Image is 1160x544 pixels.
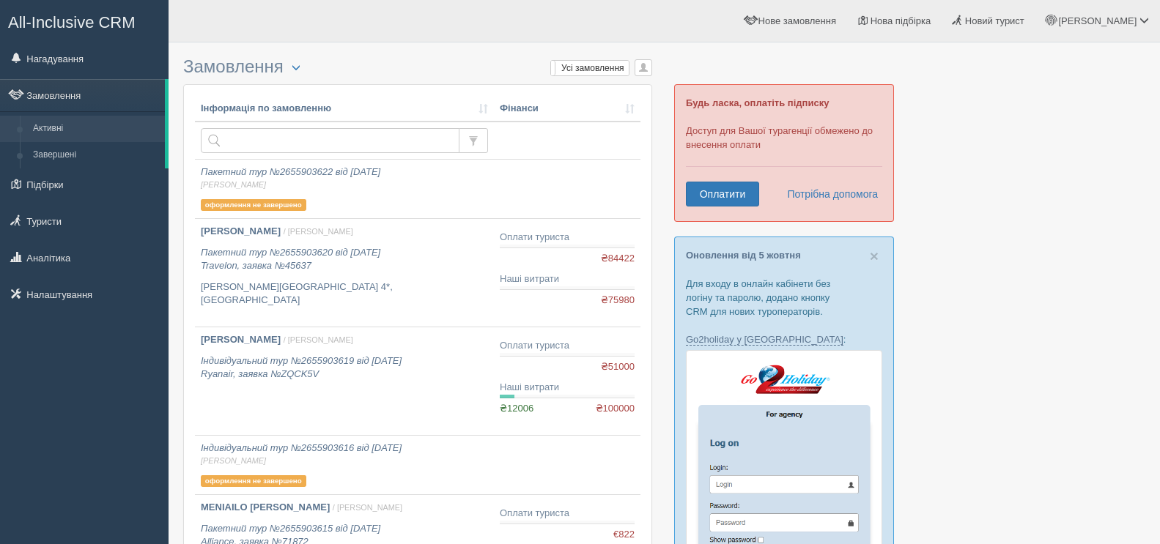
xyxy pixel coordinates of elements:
[201,355,402,380] i: Індивідуальний тур №2655903619 від [DATE] Ryanair, заявка №ZQCK5V
[674,84,894,222] div: Доступ для Вашої турагенції обмежено до внесення оплати
[284,335,353,344] span: / [PERSON_NAME]
[686,334,843,346] a: Go2holiday у [GEOGRAPHIC_DATA]
[870,247,879,264] span: ×
[201,128,459,153] input: Пошук за номером замовлення, ПІБ або паспортом туриста
[686,332,882,346] p: :
[777,182,879,206] a: Потрібна допомога
[201,166,488,190] i: Пакетний тур №2655903622 від [DATE]
[601,360,635,374] span: ₴51000
[686,250,801,261] a: Оновлення від 5 жовтня
[500,381,635,395] div: Наші витрати
[201,179,488,190] span: [PERSON_NAME]
[500,272,635,286] div: Наші витрати
[686,182,759,206] a: Оплатити
[871,15,931,26] span: Нова підбірка
[26,142,165,168] a: Завершені
[551,61,629,75] label: Усі замовлення
[601,294,635,308] span: ₴75980
[201,334,281,345] b: [PERSON_NAME]
[601,252,635,266] span: ₴84422
[500,231,635,245] div: Оплати туриста
[195,327,494,435] a: [PERSON_NAME] / [PERSON_NAME] Індивідуальний тур №2655903619 від [DATE]Ryanair, заявка №ZQCK5V
[201,199,306,211] p: оформлення не завершено
[201,475,306,487] p: оформлення не завершено
[201,226,281,236] b: [PERSON_NAME]
[870,248,879,264] button: Close
[201,455,488,466] span: [PERSON_NAME]
[1,1,168,41] a: All-Inclusive CRM
[183,57,652,77] h3: Замовлення
[201,280,488,308] p: [PERSON_NAME][GEOGRAPHIC_DATA] 4*, [GEOGRAPHIC_DATA]
[195,160,494,218] a: Пакетний тур №2655903622 від [DATE] [PERSON_NAME] оформлення не завершено
[500,403,533,414] span: ₴12006
[201,442,488,466] i: Індивідуальний тур №2655903616 від [DATE]
[758,15,836,26] span: Нове замовлення
[686,277,882,318] p: Для входу в онлайн кабінети без логіну та паролю, додано кнопку CRM для нових туроператорів.
[500,507,635,521] div: Оплати туриста
[500,339,635,353] div: Оплати туриста
[195,219,494,327] a: [PERSON_NAME] / [PERSON_NAME] Пакетний тур №2655903620 від [DATE]Travelon, заявка №45637 [PERSON_...
[201,102,488,116] a: Інформація по замовленню
[500,102,635,116] a: Фінанси
[596,402,635,416] span: ₴100000
[26,116,165,142] a: Активні
[333,503,402,512] span: / [PERSON_NAME]
[613,528,635,542] span: €822
[8,13,136,31] span: All-Inclusive CRM
[1058,15,1137,26] span: [PERSON_NAME]
[201,502,330,513] b: MENIAILO [PERSON_NAME]
[686,97,829,108] b: Будь ласка, оплатіть підписку
[284,227,353,236] span: / [PERSON_NAME]
[965,15,1024,26] span: Новий турист
[195,436,494,494] a: Індивідуальний тур №2655903616 від [DATE] [PERSON_NAME] оформлення не завершено
[201,247,380,272] i: Пакетний тур №2655903620 від [DATE] Travelon, заявка №45637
